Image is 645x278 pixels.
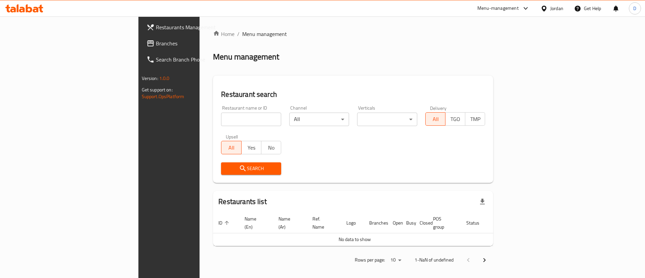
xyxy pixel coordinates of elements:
[388,255,404,265] div: Rows per page:
[401,213,414,233] th: Busy
[289,113,349,126] div: All
[474,194,490,210] div: Export file
[414,213,428,233] th: Closed
[242,30,287,38] span: Menu management
[264,143,278,153] span: No
[156,39,241,47] span: Branches
[468,114,482,124] span: TMP
[141,19,246,35] a: Restaurants Management
[341,213,364,233] th: Logo
[142,74,158,83] span: Version:
[261,141,281,154] button: No
[226,134,238,139] label: Upsell
[213,51,279,62] h2: Menu management
[312,215,333,231] span: Ref. Name
[428,114,443,124] span: All
[477,4,519,12] div: Menu-management
[448,114,463,124] span: TGO
[221,162,281,175] button: Search
[355,256,385,264] p: Rows per page:
[466,219,488,227] span: Status
[339,235,371,244] span: No data to show
[425,112,445,126] button: All
[142,85,173,94] span: Get support on:
[550,5,563,12] div: Jordan
[357,113,417,126] div: ​
[445,112,465,126] button: TGO
[141,35,246,51] a: Branches
[226,164,276,173] span: Search
[156,55,241,64] span: Search Branch Phone
[221,89,485,100] h2: Restaurant search
[633,5,636,12] span: D
[430,106,447,110] label: Delivery
[433,215,453,231] span: POS group
[241,141,261,154] button: Yes
[213,213,519,246] table: enhanced table
[141,51,246,68] a: Search Branch Phone
[224,143,239,153] span: All
[476,252,492,268] button: Next page
[221,141,241,154] button: All
[244,143,259,153] span: Yes
[415,256,454,264] p: 1-NaN of undefined
[218,197,266,207] h2: Restaurants list
[387,213,401,233] th: Open
[156,23,241,31] span: Restaurants Management
[245,215,265,231] span: Name (En)
[278,215,299,231] span: Name (Ar)
[221,113,281,126] input: Search for restaurant name or ID..
[213,30,493,38] nav: breadcrumb
[142,92,184,101] a: Support.OpsPlatform
[465,112,485,126] button: TMP
[364,213,387,233] th: Branches
[159,74,170,83] span: 1.0.0
[218,219,231,227] span: ID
